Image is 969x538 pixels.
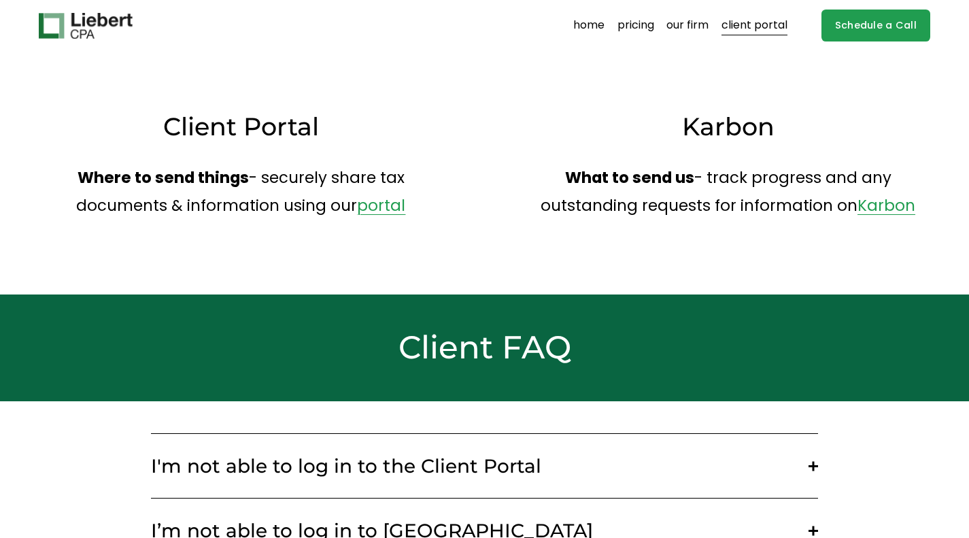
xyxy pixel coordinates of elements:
[573,15,605,37] a: home
[39,327,930,369] h2: Client FAQ
[151,434,818,498] button: I'm not able to log in to the Client Portal
[526,164,930,220] p: - track progress and any outstanding requests for information on
[565,167,694,188] strong: What to send us
[39,13,133,39] img: Liebert CPA
[821,10,930,41] a: Schedule a Call
[857,195,915,216] a: Karbon
[721,15,787,37] a: client portal
[39,164,443,220] p: - securely share tax documents & information using our
[357,195,405,216] a: portal
[666,15,709,37] a: our firm
[39,110,443,144] h3: Client Portal
[151,454,809,477] span: I'm not able to log in to the Client Portal
[78,167,249,188] strong: Where to send things
[617,15,654,37] a: pricing
[526,110,930,144] h3: Karbon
